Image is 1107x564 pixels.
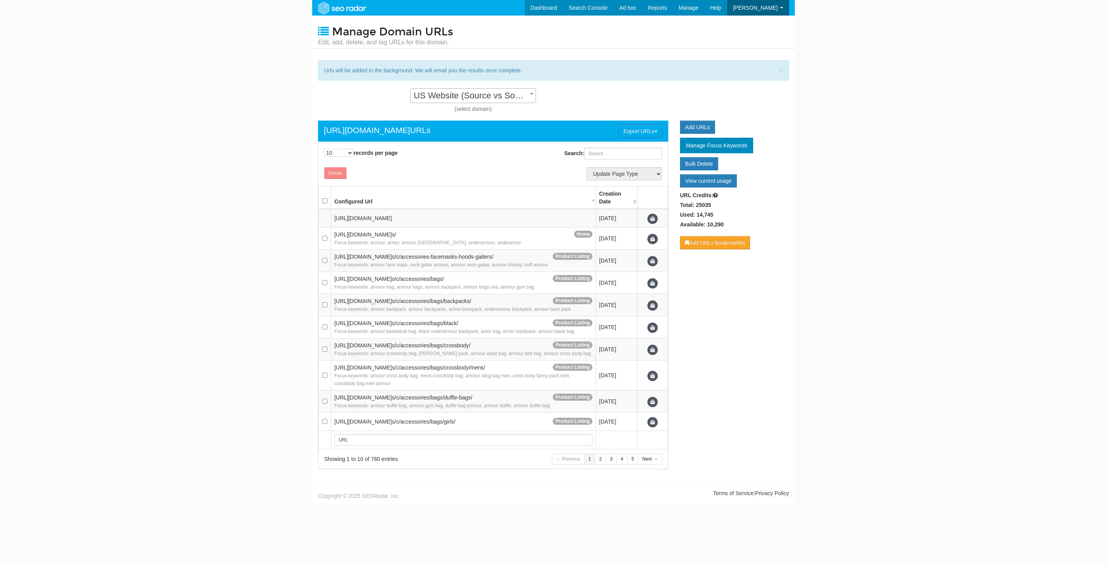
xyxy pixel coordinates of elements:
span: Product Listing [553,418,592,425]
span: Update URL [647,256,658,266]
span: [URL][DOMAIN_NAME] [334,419,392,425]
span: s/c/accessories/bags/duffle-bags [392,394,471,401]
label: Used: 14,745 [680,211,713,219]
span: Product Listing [553,394,592,401]
span: Product Listing [553,297,592,304]
span: Product Listing [553,364,592,371]
span: Product Listing [553,319,592,326]
span: s/c/accessories-facemasks-hoods- [392,254,476,260]
span: s/c/accessories/bags/ [392,276,444,282]
a: 5 [627,454,638,465]
span: Update URL [647,345,658,355]
label: records per page [324,149,398,157]
td: [DATE] [596,228,638,250]
span: [URL][DOMAIN_NAME] [334,298,392,304]
span: [URL][DOMAIN_NAME] [334,231,392,238]
a: 4 [617,454,628,465]
a: Next → [638,454,662,465]
div: URLs [324,124,430,136]
small: Focus keywords: armour crossbody bag, [PERSON_NAME] pack, armour waist bag, armour belt bag, armo... [334,351,591,356]
span: [URL][DOMAIN_NAME] [334,320,392,326]
span: US Website (Source vs Source) - Standard [410,88,536,103]
button: × [778,66,783,74]
button: Delete [324,167,346,179]
th: Configured Url: activate to sort column descending [331,187,596,209]
small: Edit, add, delete, and tag URLs for this domain. [318,38,453,47]
td: [DATE] [596,391,638,413]
td: [DATE] [596,361,638,391]
small: Focus keywords: armour basketball bag, black underarmour backpack, amor bag, armor backpack, armo... [334,329,574,334]
span: gaiters/ [476,254,494,260]
span: / [471,394,473,401]
small: Focus keywords: armour duffle bag, armour gym bag, duffle bag armour, armour duffle, armour duffe... [334,403,550,408]
span: Update URL [647,322,658,333]
span: Search Console [569,5,608,11]
span: [URL][DOMAIN_NAME] [334,215,392,221]
span: Help [710,5,721,11]
span: Update URL [647,397,658,407]
td: [DATE] [596,294,638,316]
td: [DATE] [596,209,638,228]
span: ens/ [475,364,485,371]
span: s/c/accessories/bags/black/ [392,320,458,326]
span: s/c/accessories/bags/crossbody/ [392,342,471,349]
button: Export URLs [619,124,662,138]
span: s/c/accessories/bags/girls/ [392,419,455,425]
div: Showing 1 to 10 of 760 entries [324,455,483,463]
input: Search: [584,148,662,159]
a: Manage Focus Keywords [680,138,753,153]
small: Focus keywords: armour, armor, armour [GEOGRAPHIC_DATA], underarmour, underarmor [334,240,521,245]
input: Search [334,434,592,446]
span: Product Listing [553,275,592,282]
span: [URL][DOMAIN_NAME] [334,276,392,282]
label: URL Credits: [680,191,718,199]
select: records per page [324,149,353,157]
a: Add URLs bookmarklet [680,236,750,249]
small: Focus keywords: armour cross body bag, mens crossbody bag, armour sling bag men, cross body fanny... [334,373,571,386]
label: Available: 10,290 [680,221,724,228]
td: [DATE] [596,413,638,431]
a: ← Previous [552,454,585,465]
span: [URL][DOMAIN_NAME] [334,364,392,371]
span: Product Listing [553,342,592,349]
a: View current usage [680,174,737,187]
span: Update URL [647,371,658,381]
label: Search: [564,148,662,159]
a: 3 [606,454,617,465]
div: | [553,489,795,497]
span: s/ [392,231,396,238]
div: Urls will be added in the background. We will email you the results once complete. [318,60,789,81]
span: Manage Focus Keywords [686,142,747,149]
a: Terms of Service [713,490,754,496]
span: Update URL [647,234,658,244]
span: s/c/accessories/bags/backpacks/ [392,298,471,304]
a: 2 [595,454,606,465]
td: [DATE] [596,338,638,361]
label: Total: 25035 [680,201,711,209]
span: Update URL [647,278,658,289]
span: Manage [679,5,699,11]
a: Privacy Policy [755,490,789,496]
span: [PERSON_NAME] [733,5,778,11]
span: Home [574,231,592,238]
span: Reports [648,5,667,11]
span: Ad hoc [619,5,636,11]
a: Bulk Delete [680,157,718,170]
a: [URL][DOMAIN_NAME] [324,124,410,136]
span: [URL][DOMAIN_NAME] [334,394,392,401]
td: [DATE] [596,250,638,272]
th: Creation Date: activate to sort column ascending [596,187,638,209]
span: Product Listing [553,253,592,260]
small: Focus keywords: armour face mask, neck gaiter armour, armour neck gaiter, armour shiesty, buff ar... [334,262,548,268]
img: SEORadar [315,1,369,15]
div: Copyright © 2025 SEORadar, Inc. [312,489,553,500]
span: Update URL [647,417,658,427]
div: (select domain) [318,105,628,113]
span: Manage Domain URLs [332,25,453,39]
small: Focus keywords: armour backpack, armour backpacks, armor backpack, underarmour backpack, armour b... [334,307,571,312]
span: Update URL [647,214,658,224]
span: Update URL [647,300,658,311]
td: [DATE] [596,272,638,294]
span: US Website (Source vs Source) - Standard [411,90,536,101]
span: s/c/accessories/bags/crossbody/m [392,364,475,371]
